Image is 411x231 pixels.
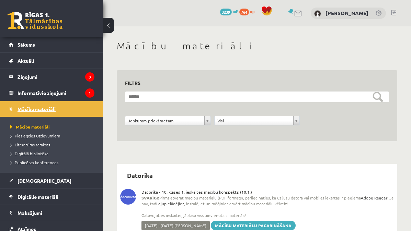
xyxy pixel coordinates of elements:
[18,178,71,184] span: [DEMOGRAPHIC_DATA]
[120,167,160,183] h2: Datorika
[10,142,50,147] span: Literatūras saraksts
[9,53,94,69] a: Aktuāli
[239,9,249,15] span: 764
[10,124,50,130] span: Mācību materiāli
[361,195,387,201] a: Adobe Reader
[9,85,94,101] a: Informatīvie ziņojumi1
[18,69,94,85] legend: Ziņojumi
[18,106,56,112] span: Mācību materiāli
[141,221,210,230] span: [DATE] - [DATE] [PERSON_NAME]
[85,88,94,98] i: 1
[125,116,210,125] a: Jebkuram priekšmetam
[9,173,94,189] a: [DEMOGRAPHIC_DATA]
[125,78,381,88] h3: Filtrs
[314,10,321,17] img: Amanda Lorberga
[9,189,94,205] a: Digitālie materiāli
[10,160,58,165] span: Publicētas konferences
[217,116,291,125] span: Visi
[10,150,96,157] a: Digitālā bibliotēka
[220,9,238,14] a: 3239 mP
[156,201,184,207] a: Lejupielādējiet
[9,69,94,85] a: Ziņojumi3
[117,40,397,52] h1: Mācību materiāli
[10,159,96,166] a: Publicētas konferences
[18,194,58,200] span: Digitālie materiāli
[211,221,296,230] a: Mācību materiālu pagarināšana
[120,189,136,205] span: document
[215,116,300,125] a: Visi
[10,133,60,138] span: Pieslēgties Uzdevumiem
[10,133,96,139] a: Pieslēgties Uzdevumiem
[233,9,238,14] span: mP
[10,124,96,130] a: Mācību materiāli
[8,12,62,29] a: Rīgas 1. Tālmācības vidusskola
[10,142,96,148] a: Literatūras saraksts
[250,9,254,14] span: xp
[220,9,232,15] span: 3239
[9,205,94,221] a: Maksājumi
[18,205,94,221] legend: Maksājumi
[18,58,34,64] span: Aktuāli
[128,116,202,125] span: Jebkuram priekšmetam
[141,195,394,218] span: Pirms atverat mācību materiālu (PDF formāts), pārliecinaties, ka uz jūsu datora vai mobilās iekār...
[9,101,94,117] a: Mācību materiāli
[18,85,94,101] legend: Informatīvie ziņojumi
[85,72,94,82] i: 3
[141,195,159,200] b: SVARĪGI!
[9,37,94,52] a: Sākums
[239,9,258,14] a: 764 xp
[10,151,48,156] span: Digitālā bibliotēka
[18,41,35,48] span: Sākums
[120,189,394,218] div: Datorika - 10. klases 1. ieskaites mācību konspekts (10.1.)
[326,10,368,16] a: [PERSON_NAME]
